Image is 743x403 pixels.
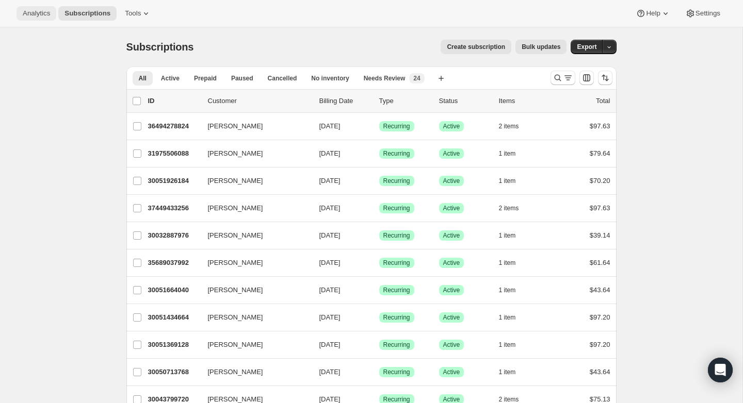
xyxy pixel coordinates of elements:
span: 1 item [499,149,516,158]
button: [PERSON_NAME] [202,282,305,298]
button: [PERSON_NAME] [202,364,305,380]
span: [PERSON_NAME] [208,121,263,131]
button: Customize table column order and visibility [579,71,594,85]
span: Active [443,204,460,212]
button: Search and filter results [551,71,575,85]
div: 30051369128[PERSON_NAME][DATE]SuccessRecurringSuccessActive1 item$97.20 [148,338,610,352]
button: [PERSON_NAME] [202,255,305,271]
div: 30051664040[PERSON_NAME][DATE]SuccessRecurringSuccessActive1 item$43.64 [148,283,610,297]
button: Export [571,40,603,54]
button: Bulk updates [515,40,567,54]
span: Recurring [383,313,410,322]
button: 1 item [499,283,527,297]
span: [DATE] [319,286,341,294]
span: $97.20 [590,313,610,321]
span: [DATE] [319,368,341,376]
p: 35689037992 [148,258,200,268]
button: Create new view [433,71,449,86]
span: Active [443,368,460,376]
button: 1 item [499,338,527,352]
span: Help [646,9,660,18]
span: $75.13 [590,395,610,403]
button: 1 item [499,256,527,270]
span: No inventory [311,74,349,82]
span: 2 items [499,122,519,130]
span: 2 items [499,204,519,212]
div: IDCustomerBilling DateTypeStatusItemsTotal [148,96,610,106]
span: Active [443,259,460,267]
span: 1 item [499,259,516,267]
p: Customer [208,96,311,106]
p: 30051434664 [148,312,200,323]
div: 30051926184[PERSON_NAME][DATE]SuccessRecurringSuccessActive1 item$70.20 [148,174,610,188]
span: $39.14 [590,231,610,239]
span: Analytics [23,9,50,18]
span: [DATE] [319,149,341,157]
span: $79.64 [590,149,610,157]
p: 30032887976 [148,230,200,241]
button: [PERSON_NAME] [202,227,305,244]
span: Bulk updates [522,43,560,51]
button: Analytics [17,6,56,21]
span: $97.63 [590,204,610,212]
div: 30050713768[PERSON_NAME][DATE]SuccessRecurringSuccessActive1 item$43.64 [148,365,610,379]
button: [PERSON_NAME] [202,173,305,189]
button: Tools [119,6,157,21]
span: Recurring [383,231,410,240]
span: Tools [125,9,141,18]
span: 1 item [499,231,516,240]
span: Recurring [383,204,410,212]
span: Active [443,231,460,240]
span: $70.20 [590,177,610,184]
span: Recurring [383,122,410,130]
button: Settings [679,6,726,21]
span: [DATE] [319,341,341,348]
span: [PERSON_NAME] [208,258,263,268]
button: Subscriptions [58,6,117,21]
span: $43.64 [590,368,610,376]
span: Prepaid [194,74,217,82]
button: 2 items [499,119,530,133]
span: 1 item [499,313,516,322]
span: [PERSON_NAME] [208,285,263,295]
p: 36494278824 [148,121,200,131]
p: 37449433256 [148,203,200,213]
button: 1 item [499,365,527,379]
span: Active [443,341,460,349]
span: Recurring [383,149,410,158]
span: [PERSON_NAME] [208,148,263,159]
span: $97.63 [590,122,610,130]
button: 1 item [499,146,527,161]
button: 1 item [499,310,527,325]
p: 30051926184 [148,176,200,186]
span: Create subscription [447,43,505,51]
span: [DATE] [319,259,341,266]
p: 30050713768 [148,367,200,377]
span: Recurring [383,177,410,185]
span: Active [443,286,460,294]
span: Active [443,149,460,158]
span: Recurring [383,341,410,349]
span: $97.20 [590,341,610,348]
button: [PERSON_NAME] [202,145,305,162]
p: Total [596,96,610,106]
span: Settings [696,9,720,18]
button: 2 items [499,201,530,215]
span: Needs Review [364,74,406,82]
span: [DATE] [319,204,341,212]
p: 30051664040 [148,285,200,295]
span: [DATE] [319,395,341,403]
span: [PERSON_NAME] [208,312,263,323]
span: 1 item [499,368,516,376]
span: Active [161,74,180,82]
button: [PERSON_NAME] [202,309,305,326]
span: [DATE] [319,122,341,130]
span: [DATE] [319,177,341,184]
button: Create subscription [441,40,511,54]
span: Cancelled [268,74,297,82]
span: [DATE] [319,231,341,239]
div: 37449433256[PERSON_NAME][DATE]SuccessRecurringSuccessActive2 items$97.63 [148,201,610,215]
span: Export [577,43,596,51]
button: 1 item [499,174,527,188]
span: 1 item [499,286,516,294]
